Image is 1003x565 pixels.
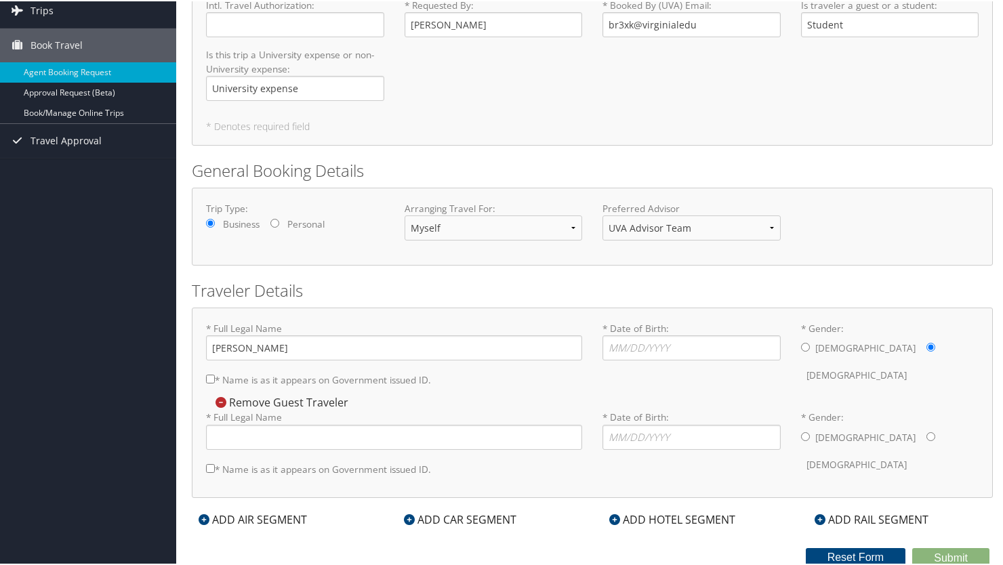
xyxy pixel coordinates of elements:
[206,423,582,448] input: * Full Legal Name
[801,320,979,388] label: * Gender:
[801,341,810,350] input: * Gender:[DEMOGRAPHIC_DATA][DEMOGRAPHIC_DATA]
[206,11,384,36] input: Intl. Travel Authorization:
[801,409,979,476] label: * Gender:
[206,320,582,359] label: * Full Legal Name
[815,334,916,360] label: [DEMOGRAPHIC_DATA]
[806,451,907,476] label: [DEMOGRAPHIC_DATA]
[192,278,993,301] h2: Traveler Details
[602,320,781,359] label: * Date of Birth:
[206,121,979,130] h5: * Denotes required field
[30,27,83,61] span: Book Travel
[287,216,325,230] label: Personal
[206,409,582,448] label: * Full Legal Name
[602,334,781,359] input: * Date of Birth:
[206,373,215,382] input: * Name is as it appears on Government issued ID.
[206,394,355,409] div: Remove Guest Traveler
[405,11,583,36] input: * Requested By:
[801,11,979,36] input: Is traveler a guest or a student:
[602,201,781,214] label: Preferred Advisor
[926,341,935,350] input: * Gender:[DEMOGRAPHIC_DATA][DEMOGRAPHIC_DATA]
[206,47,384,100] label: Is this trip a University expense or non-University expense :
[206,75,384,100] input: Is this trip a University expense or non-University expense:
[801,431,810,440] input: * Gender:[DEMOGRAPHIC_DATA][DEMOGRAPHIC_DATA]
[602,510,742,526] div: ADD HOTEL SEGMENT
[30,123,102,156] span: Travel Approval
[602,409,781,448] label: * Date of Birth:
[192,510,314,526] div: ADD AIR SEGMENT
[223,216,260,230] label: Business
[206,334,582,359] input: * Full Legal Name
[206,463,215,472] input: * Name is as it appears on Government issued ID.
[192,158,993,181] h2: General Booking Details
[206,201,384,214] label: Trip Type:
[602,11,781,36] input: * Booked By (UVA) Email:
[926,431,935,440] input: * Gender:[DEMOGRAPHIC_DATA][DEMOGRAPHIC_DATA]
[808,510,935,526] div: ADD RAIL SEGMENT
[206,366,431,391] label: * Name is as it appears on Government issued ID.
[397,510,523,526] div: ADD CAR SEGMENT
[405,201,583,214] label: Arranging Travel For:
[206,455,431,480] label: * Name is as it appears on Government issued ID.
[602,423,781,448] input: * Date of Birth:
[806,361,907,387] label: [DEMOGRAPHIC_DATA]
[815,423,916,449] label: [DEMOGRAPHIC_DATA]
